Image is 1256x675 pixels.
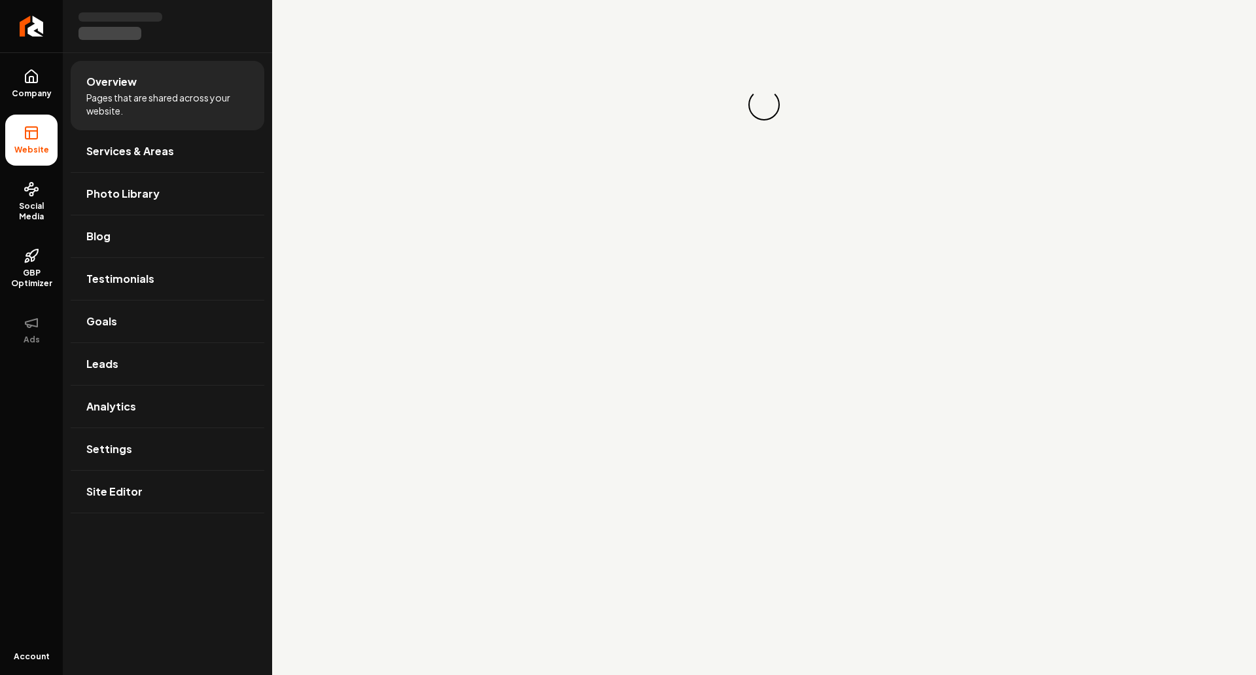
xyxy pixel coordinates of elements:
[5,171,58,232] a: Social Media
[5,268,58,289] span: GBP Optimizer
[5,201,58,222] span: Social Media
[71,386,264,428] a: Analytics
[86,186,160,202] span: Photo Library
[86,314,117,329] span: Goals
[71,130,264,172] a: Services & Areas
[71,301,264,342] a: Goals
[71,471,264,513] a: Site Editor
[9,145,54,155] span: Website
[86,271,154,287] span: Testimonials
[86,484,143,500] span: Site Editor
[86,228,111,244] span: Blog
[86,441,132,457] span: Settings
[86,143,174,159] span: Services & Areas
[71,215,264,257] a: Blog
[71,258,264,300] a: Testimonials
[7,88,57,99] span: Company
[18,335,45,345] span: Ads
[71,343,264,385] a: Leads
[86,91,249,117] span: Pages that are shared across your website.
[5,58,58,109] a: Company
[71,428,264,470] a: Settings
[5,304,58,356] button: Ads
[742,82,786,126] div: Loading
[5,238,58,299] a: GBP Optimizer
[71,173,264,215] a: Photo Library
[14,651,50,662] span: Account
[86,356,118,372] span: Leads
[20,16,44,37] img: Rebolt Logo
[86,399,136,414] span: Analytics
[86,74,137,90] span: Overview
